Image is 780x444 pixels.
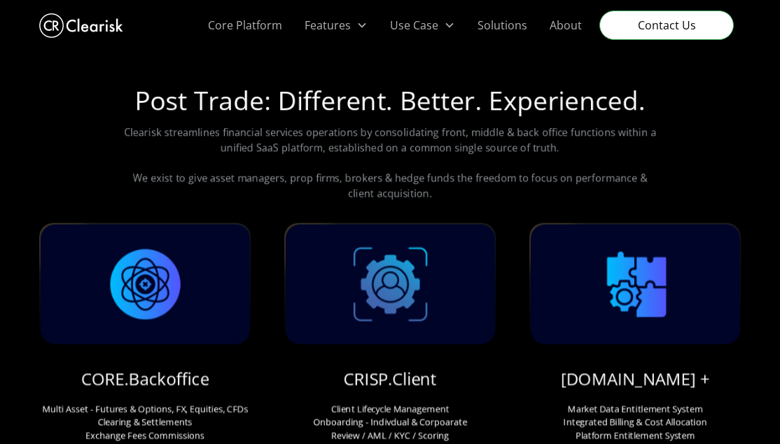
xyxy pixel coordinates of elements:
p: Clearisk streamlines financial services operations by consolidating front, middle & back office f... [121,125,659,201]
a: CORE.Backoffice [81,368,209,391]
a: home [39,10,123,41]
a: CRISP.Client [343,368,437,391]
div: Use Case [390,17,438,34]
div: Features [305,17,351,34]
h1: Post Trade: Different. Better. Experienced. [134,85,646,125]
a: [DOMAIN_NAME] + [561,368,710,391]
a: Contact Us [599,11,734,40]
